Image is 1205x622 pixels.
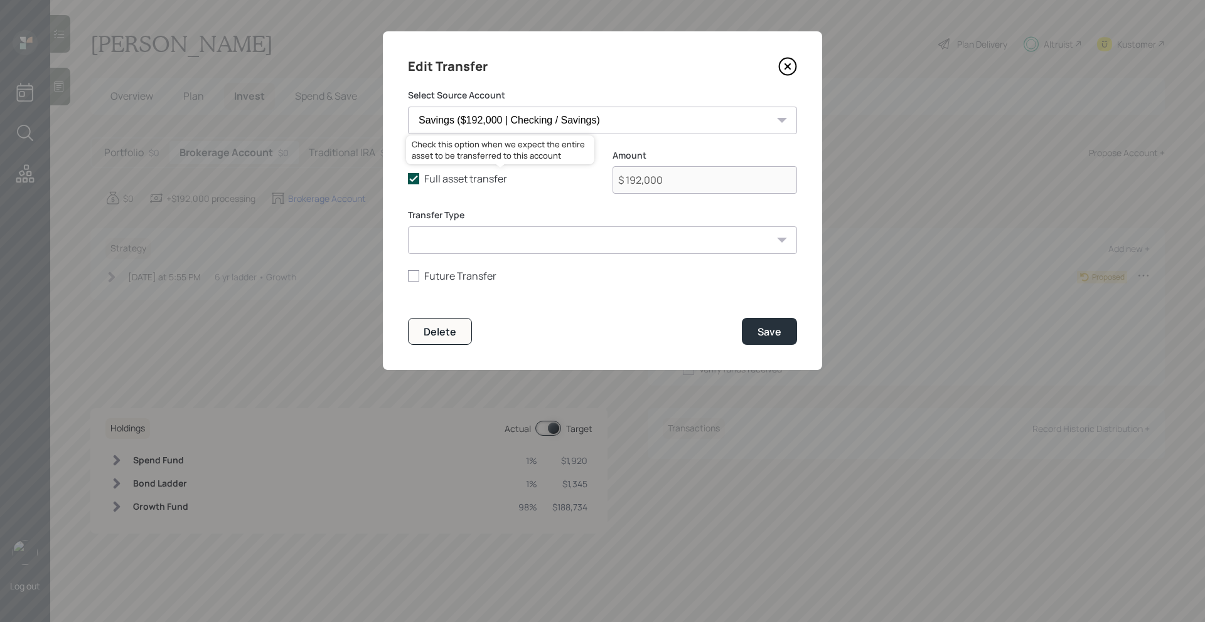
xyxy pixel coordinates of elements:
label: Transfer Type [408,209,797,221]
button: Save [742,318,797,345]
button: Delete [408,318,472,345]
h4: Edit Transfer [408,56,488,76]
label: Future Transfer [408,269,797,283]
label: Select Source Account [408,89,797,102]
div: Save [758,325,781,339]
label: Full asset transfer [408,172,592,186]
div: Delete [424,325,456,339]
label: Amount [613,149,797,162]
